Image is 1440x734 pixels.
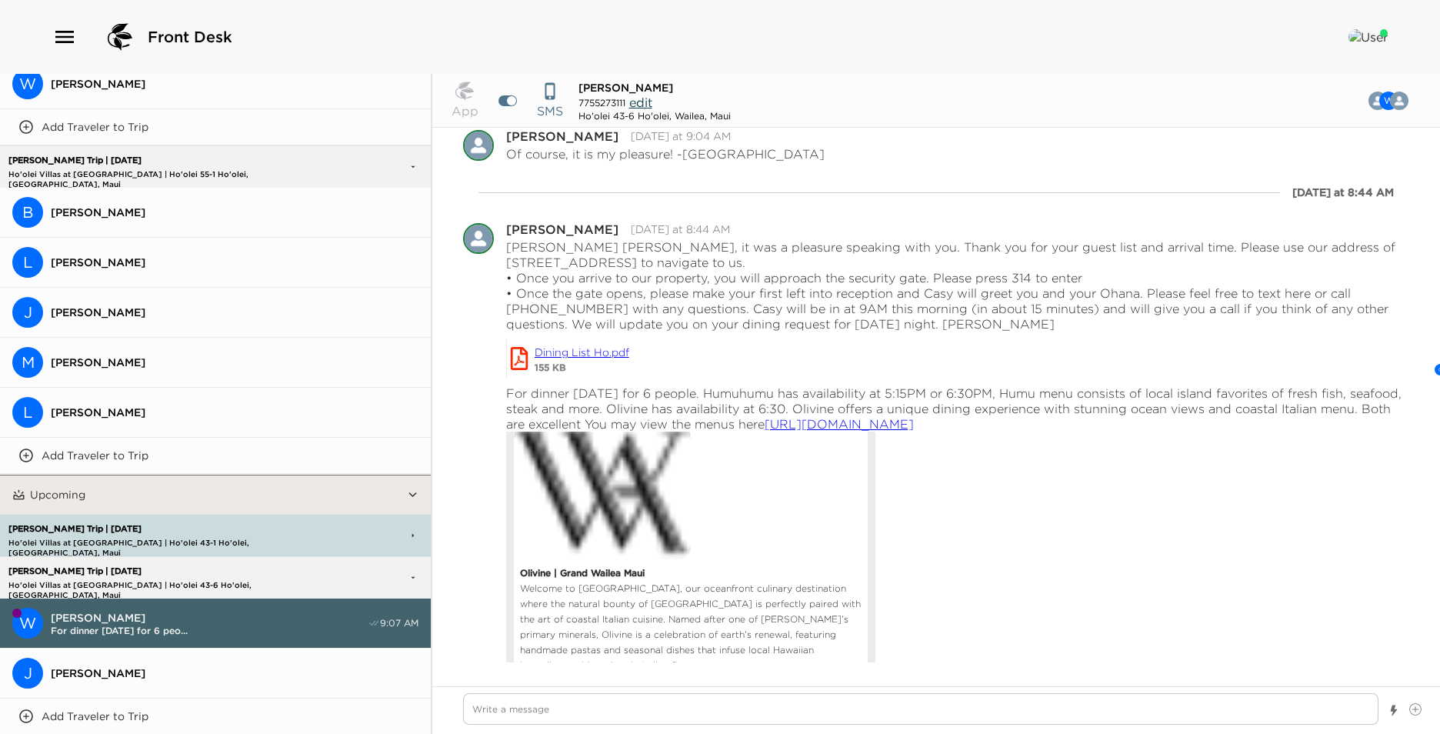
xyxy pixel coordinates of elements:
[102,18,138,55] img: logo
[631,129,731,143] time: 2025-09-28T19:04:17.369Z
[463,223,494,254] div: Melissa Glennon
[1348,29,1388,45] img: User
[578,110,731,122] div: Ho'olei 43-6 Ho'olei, Wailea, Maui
[51,77,418,91] span: [PERSON_NAME]
[537,102,563,120] p: SMS
[42,709,148,723] p: Add Traveler to Trip
[578,97,625,108] span: 7755273111
[12,68,43,99] div: Warren Wilkie
[1390,92,1408,110] img: C
[629,95,652,110] span: edit
[51,205,418,219] span: [PERSON_NAME]
[12,397,43,428] div: Lindsey Readel
[535,362,566,373] span: 155 kB
[463,223,494,254] img: M
[463,693,1378,725] textarea: Write a message
[506,239,1409,332] p: [PERSON_NAME] [PERSON_NAME], it was a pleasure speaking with you. Thank you for your guest list a...
[452,102,478,120] p: App
[631,222,730,236] time: 2025-10-03T18:44:54.758Z
[12,397,43,428] div: L
[12,297,43,328] div: J
[12,247,43,278] div: Lindsey Rosenlund
[51,625,368,636] span: For dinner [DATE] for 6 peo...
[506,223,618,235] div: [PERSON_NAME]
[5,566,337,576] p: [PERSON_NAME] Trip | [DATE]
[42,449,148,462] p: Add Traveler to Trip
[5,524,337,534] p: [PERSON_NAME] Trip | [DATE]
[51,666,418,680] span: [PERSON_NAME]
[5,538,337,548] p: Ho'olei Villas at [GEOGRAPHIC_DATA] | Ho'olei 43-1 Ho'olei, [GEOGRAPHIC_DATA], Maui
[12,347,43,378] div: M
[765,416,914,432] a: [URL][DOMAIN_NAME]
[5,580,337,590] p: Ho'olei Villas at [GEOGRAPHIC_DATA] | Ho'olei 43-6 Ho'olei, [GEOGRAPHIC_DATA], Maui
[506,146,825,162] p: Of course, it is my pleasure! -[GEOGRAPHIC_DATA]
[12,347,43,378] div: Mindy Longo
[51,611,368,625] span: [PERSON_NAME]
[380,617,418,629] span: 9:07 AM
[51,255,418,269] span: [PERSON_NAME]
[5,169,337,179] p: Ho'olei Villas at [GEOGRAPHIC_DATA] | Ho'olei 55-1 Ho'olei, [GEOGRAPHIC_DATA], Maui
[506,130,618,142] div: [PERSON_NAME]
[506,385,1409,432] p: For dinner [DATE] for 6 people. Humuhumu has availability at 5:15PM or 6:30PM, Humu menu consists...
[535,344,629,361] a: Attachment
[578,81,673,95] span: [PERSON_NAME]
[12,247,43,278] div: L
[51,355,418,369] span: [PERSON_NAME]
[51,405,418,419] span: [PERSON_NAME]
[25,475,407,514] button: Upcoming
[1349,85,1421,116] button: CWM
[12,608,43,639] div: Walter Higgins
[30,488,85,502] p: Upcoming
[1388,697,1399,724] button: Show templates
[12,197,43,228] div: B
[42,120,148,134] p: Add Traveler to Trip
[463,130,494,161] img: C
[12,68,43,99] div: W
[12,658,43,689] div: J
[12,658,43,689] div: Jacqueline Higgins
[12,608,43,639] div: W
[463,130,494,161] div: Casy Villalun
[5,155,337,165] p: [PERSON_NAME] Trip | [DATE]
[148,26,232,48] span: Front Desk
[12,197,43,228] div: Brian Longo
[12,297,43,328] div: Jeff Rosenlund
[1292,185,1394,200] div: [DATE] at 8:44 AM
[51,305,418,319] span: [PERSON_NAME]
[1390,92,1408,110] div: Casy Villalun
